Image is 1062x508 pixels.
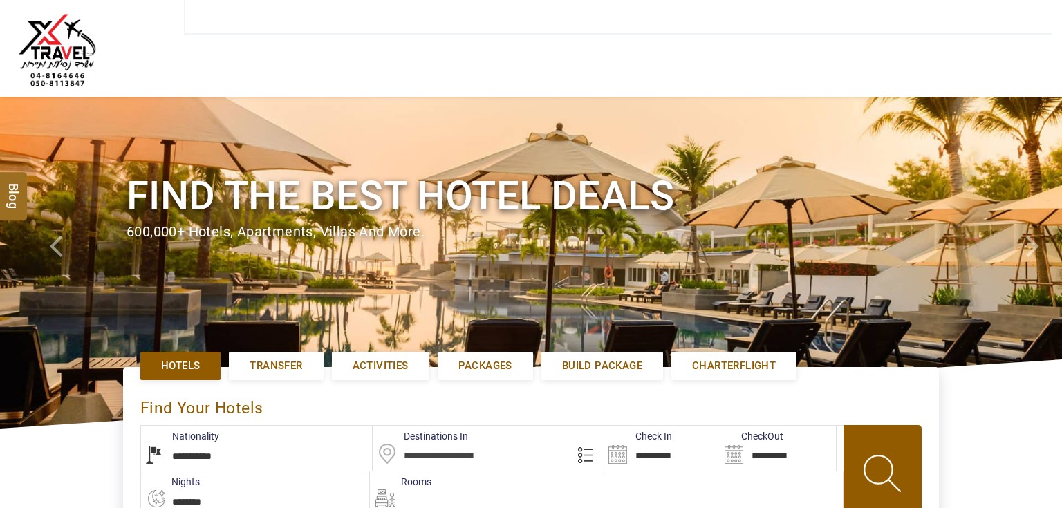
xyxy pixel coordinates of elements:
label: Nationality [141,429,219,443]
span: Packages [458,359,512,373]
label: nights [140,475,200,489]
label: Rooms [370,475,431,489]
a: Packages [438,352,533,380]
span: Hotels [161,359,200,373]
img: The Royal Line Holidays [10,6,104,100]
a: Hotels [140,352,221,380]
a: Transfer [229,352,323,380]
div: Find Your Hotels [140,384,922,425]
h1: Find the best hotel deals [127,170,935,222]
span: Charterflight [692,359,776,373]
label: Destinations In [373,429,468,443]
a: Activities [332,352,429,380]
input: Search [604,426,720,471]
span: Build Package [562,359,642,373]
label: Check In [604,429,672,443]
a: Charterflight [671,352,796,380]
label: CheckOut [720,429,783,443]
span: Activities [353,359,409,373]
input: Search [720,426,836,471]
span: Transfer [250,359,302,373]
a: Build Package [541,352,663,380]
div: 600,000+ hotels, apartments, villas and more. [127,222,935,242]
